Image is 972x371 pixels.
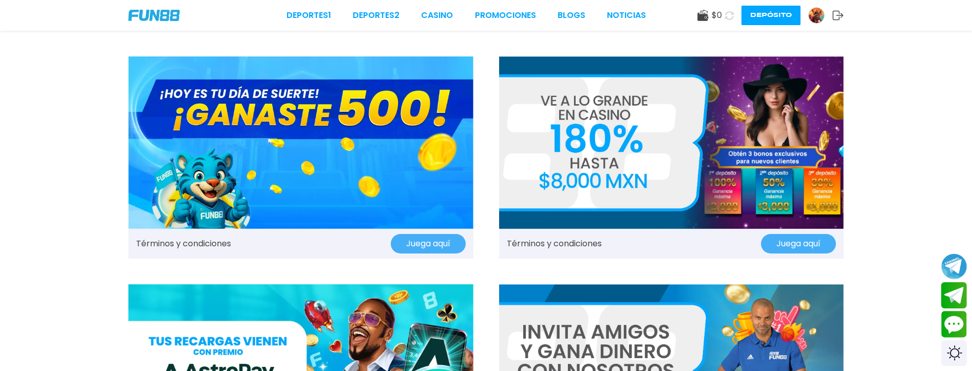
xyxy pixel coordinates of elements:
[391,234,466,253] button: Juega aquí
[941,340,967,366] div: Switch theme
[475,9,536,22] a: Promociones
[809,8,824,23] img: Avatar
[128,56,473,229] img: Promo Banner
[507,238,602,250] a: Términos y condiciones
[607,9,646,22] a: NOTICIAS
[941,253,967,280] button: Join telegram channel
[558,9,585,22] a: BLOGS
[761,234,836,253] button: Juega aquí
[128,10,180,21] img: Company Logo
[741,6,801,25] button: Depósito
[808,7,832,24] a: Avatar
[941,311,967,338] button: Contact customer service
[941,282,967,309] button: Join telegram
[421,9,453,22] a: CASINO
[136,238,231,250] a: Términos y condiciones
[712,9,722,22] span: $ 0
[287,9,331,22] a: Deportes1
[353,9,399,22] a: Deportes2
[499,56,844,229] img: Promo Banner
